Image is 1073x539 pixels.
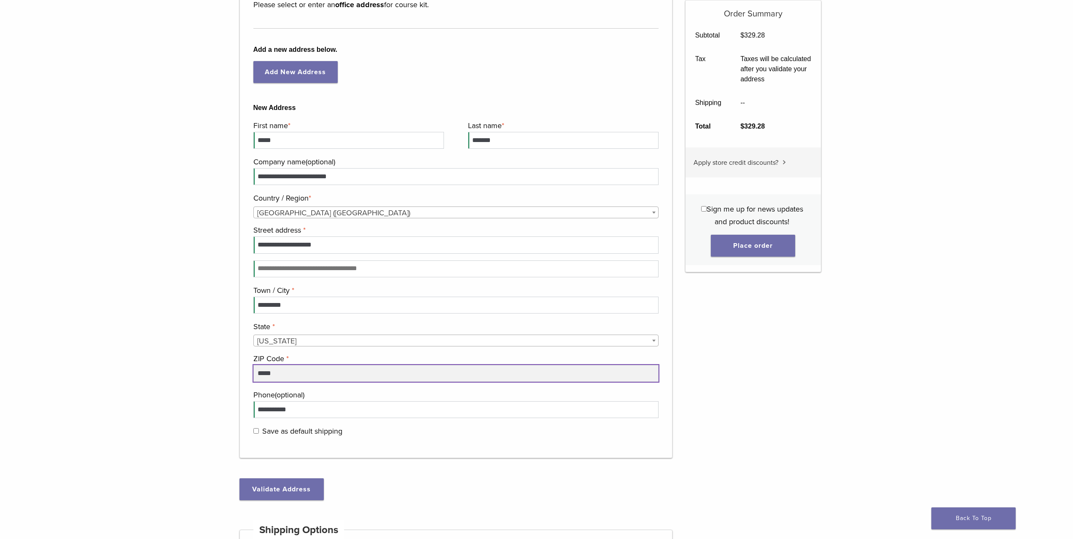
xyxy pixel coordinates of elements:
label: Town / City [253,284,657,297]
b: Add a new address below. [253,45,659,55]
span: Sign me up for news updates and product discounts! [707,204,803,226]
a: Add New Address [253,61,338,83]
label: Country / Region [253,192,657,204]
label: Street address [253,224,657,236]
span: -- [740,99,745,106]
span: United States (US) [254,207,659,219]
label: Company name [253,156,657,168]
label: First name [253,119,442,132]
span: Apply store credit discounts? [694,158,778,167]
th: Tax [686,47,731,91]
span: Country / Region [253,206,659,218]
th: Total [686,115,731,138]
a: Back To Top [931,507,1016,529]
label: State [253,320,657,333]
button: Place order [711,235,795,257]
span: Wisconsin [254,335,659,347]
span: Wisconsin [253,335,659,346]
label: Save as default shipping [253,425,657,437]
label: Phone [253,389,657,401]
label: ZIP Code [253,352,657,365]
label: Last name [468,119,656,132]
bdi: 329.28 [740,32,765,39]
b: New Address [253,103,659,113]
h5: Order Summary [686,0,821,19]
th: Subtotal [686,24,731,47]
th: Shipping [686,91,731,115]
span: (optional) [275,390,304,400]
bdi: 329.28 [740,123,765,130]
input: Sign me up for news updates and product discounts! [701,206,707,212]
span: (optional) [306,157,335,166]
span: $ [740,32,744,39]
span: $ [740,123,744,130]
img: caret.svg [783,160,786,164]
button: Validate Address [239,478,324,500]
td: Taxes will be calculated after you validate your address [731,47,821,91]
input: Save as default shipping [253,428,259,434]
